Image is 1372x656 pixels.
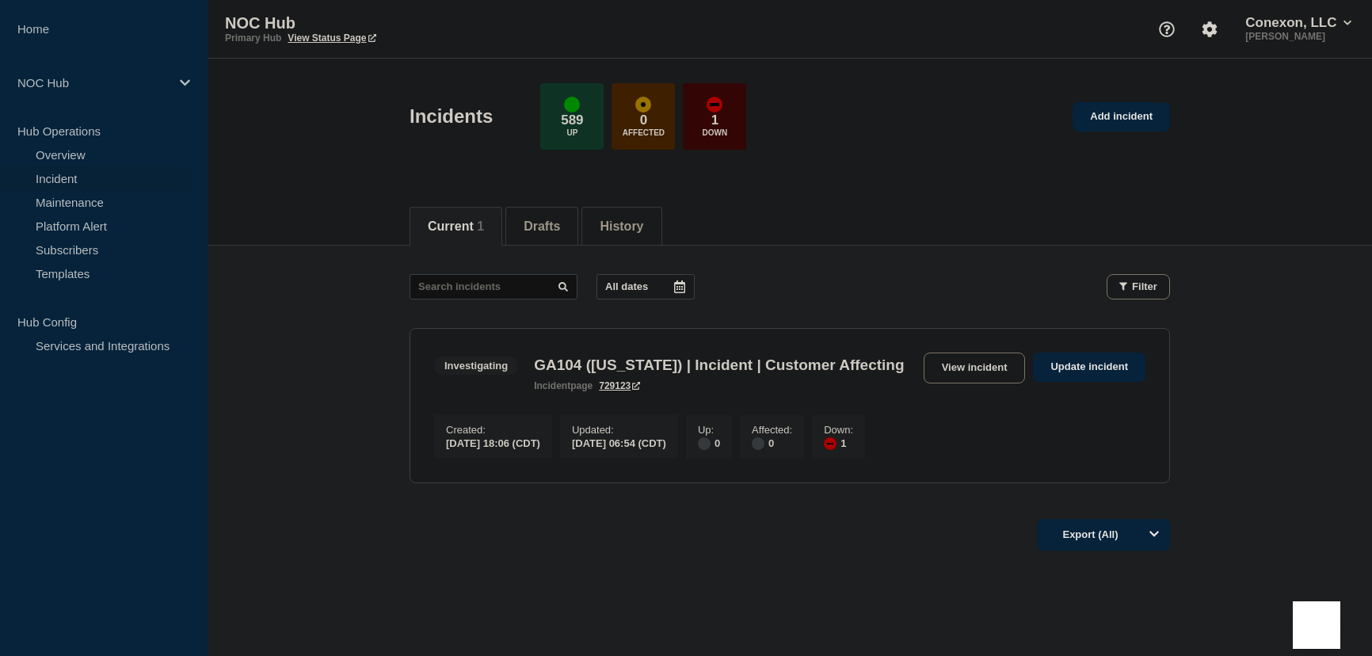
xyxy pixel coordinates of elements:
[566,128,577,137] p: Up
[1242,31,1355,42] p: [PERSON_NAME]
[752,437,764,450] div: disabled
[703,128,728,137] p: Down
[524,219,560,234] button: Drafts
[698,436,720,450] div: 0
[698,437,711,450] div: disabled
[1073,102,1170,132] a: Add incident
[1293,601,1340,649] iframe: Help Scout Beacon - Open
[225,14,542,32] p: NOC Hub
[623,128,665,137] p: Affected
[288,32,375,44] a: View Status Page
[824,424,853,436] p: Down :
[534,380,593,391] p: page
[1193,13,1226,46] button: Account settings
[561,113,583,128] p: 589
[640,113,647,128] p: 0
[446,424,540,436] p: Created :
[534,380,570,391] span: incident
[1150,13,1183,46] button: Support
[1107,274,1170,299] button: Filter
[752,424,792,436] p: Affected :
[17,76,170,90] p: NOC Hub
[410,105,493,128] h1: Incidents
[446,436,540,449] div: [DATE] 18:06 (CDT)
[1242,15,1355,31] button: Conexon, LLC
[225,32,281,44] p: Primary Hub
[698,424,720,436] p: Up :
[1138,519,1170,551] button: Options
[924,353,1026,383] a: View incident
[635,97,651,113] div: affected
[711,113,718,128] p: 1
[572,436,666,449] div: [DATE] 06:54 (CDT)
[752,436,792,450] div: 0
[600,219,643,234] button: History
[605,280,648,292] p: All dates
[534,357,904,374] h3: GA104 ([US_STATE]) | Incident | Customer Affecting
[477,219,484,233] span: 1
[1037,519,1170,551] button: Export (All)
[596,274,695,299] button: All dates
[707,97,722,113] div: down
[1033,353,1145,382] a: Update incident
[410,274,577,299] input: Search incidents
[428,219,484,234] button: Current 1
[1132,280,1157,292] span: Filter
[824,436,853,450] div: 1
[434,357,518,375] span: Investigating
[824,437,837,450] div: down
[564,97,580,113] div: up
[572,424,666,436] p: Updated :
[599,380,640,391] a: 729123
